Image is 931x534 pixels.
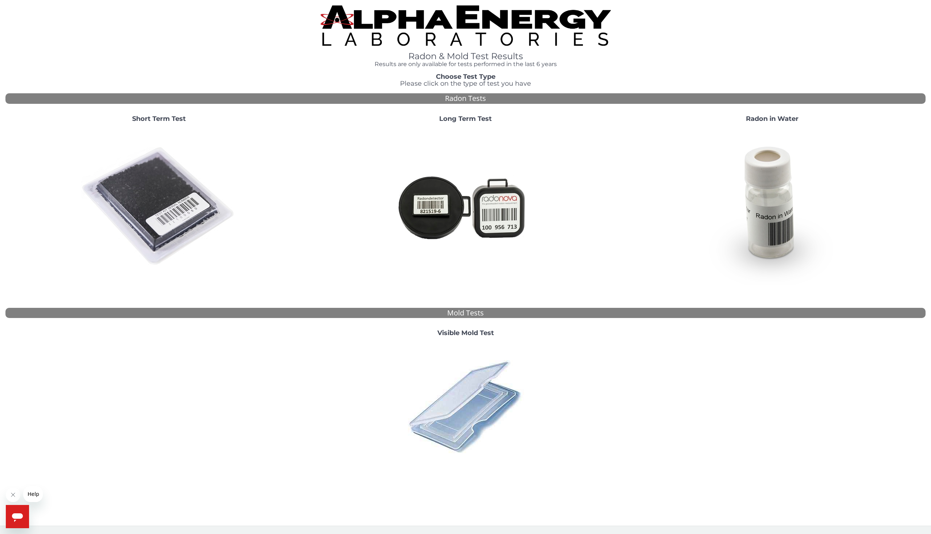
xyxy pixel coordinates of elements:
strong: Short Term Test [132,115,186,123]
iframe: Message from company [23,486,43,502]
span: Please click on the type of test you have [400,80,531,87]
img: Radtrak2vsRadtrak3.jpg [388,129,544,285]
strong: Choose Test Type [436,73,495,81]
strong: Long Term Test [439,115,492,123]
img: ShortTerm.jpg [81,129,237,285]
h1: Radon & Mold Test Results [282,52,650,61]
img: PI42764010.jpg [402,343,529,470]
iframe: Close message [6,488,20,502]
strong: Visible Mold Test [437,329,494,337]
div: Radon Tests [5,93,926,104]
img: TightCrop.jpg [320,5,611,46]
iframe: Button to launch messaging window [6,505,29,528]
img: RadoninWater.jpg [694,129,850,285]
h4: Results are only available for tests performed in the last 6 years [282,61,650,68]
div: Mold Tests [5,308,926,318]
strong: Radon in Water [746,115,799,123]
